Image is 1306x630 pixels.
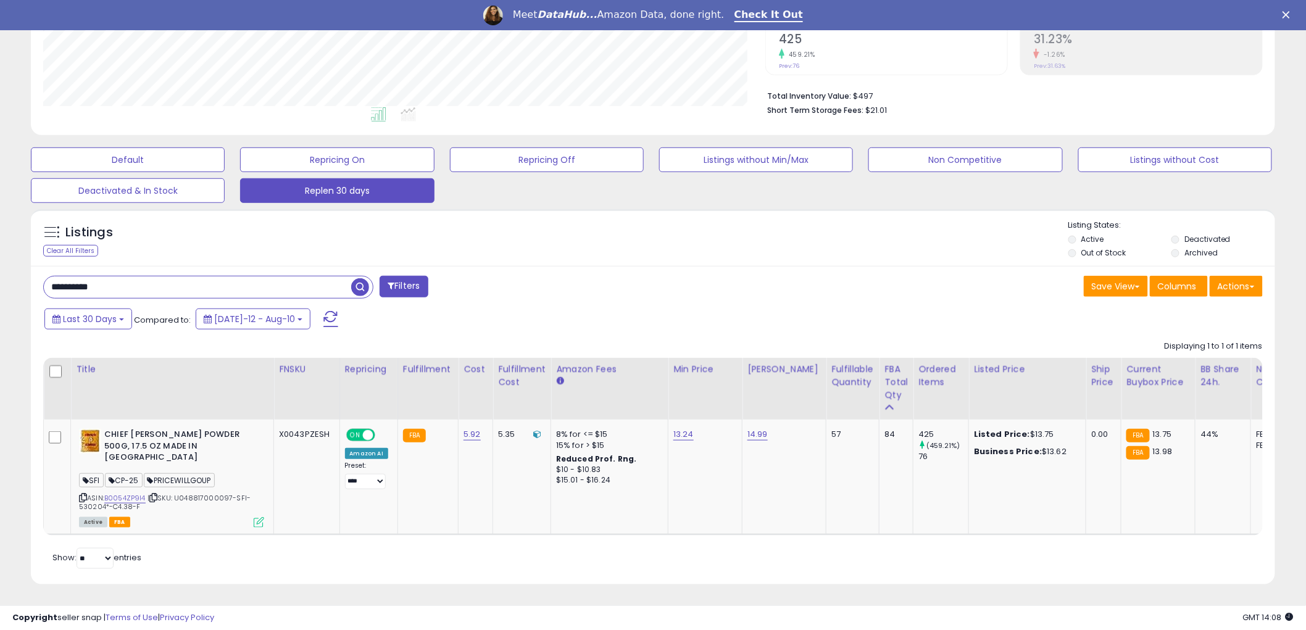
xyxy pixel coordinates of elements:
button: Columns [1150,276,1208,297]
small: FBA [403,429,426,442]
span: ON [347,430,363,441]
label: Deactivated [1184,234,1231,244]
button: Listings without Min/Max [659,147,853,172]
div: Displaying 1 to 1 of 1 items [1165,341,1263,352]
span: Show: entries [52,552,141,563]
small: FBA [1126,446,1149,460]
div: 425 [918,429,968,440]
button: Filters [380,276,428,297]
div: Amazon Fees [556,363,663,376]
span: $21.01 [865,104,887,116]
a: 13.24 [673,428,694,441]
div: Current Buybox Price [1126,363,1190,389]
small: Prev: 76 [779,62,799,70]
small: (459.21%) [926,441,960,450]
div: [PERSON_NAME] [747,363,821,376]
div: ASIN: [79,429,264,526]
a: 5.92 [464,428,481,441]
span: 2025-09-10 14:08 GMT [1243,611,1294,623]
p: Listing States: [1068,220,1275,231]
a: Privacy Policy [160,611,214,623]
div: Title [76,363,268,376]
span: Compared to: [134,314,191,326]
a: Check It Out [734,9,804,22]
h5: Listings [65,224,113,241]
b: CHIEF [PERSON_NAME] POWDER 500G, 17.5 OZ MADE IN [GEOGRAPHIC_DATA] [104,429,254,466]
div: 76 [918,451,968,462]
button: Deactivated & In Stock [31,178,225,203]
button: Listings without Cost [1078,147,1272,172]
div: Fulfillment Cost [498,363,546,389]
h2: 425 [779,32,1007,49]
span: FBA [109,517,130,528]
button: Actions [1210,276,1263,297]
div: Repricing [345,363,393,376]
button: Non Competitive [868,147,1062,172]
li: $497 [767,88,1254,102]
div: Listed Price [974,363,1081,376]
b: Short Term Storage Fees: [767,105,863,115]
div: BB Share 24h. [1200,363,1246,389]
button: Repricing On [240,147,434,172]
div: Num of Comp. [1256,363,1301,389]
div: Fulfillable Quantity [831,363,874,389]
button: Last 30 Days [44,309,132,330]
label: Active [1081,234,1104,244]
div: $13.75 [974,429,1076,440]
span: All listings currently available for purchase on Amazon [79,517,107,528]
small: FBA [1126,429,1149,442]
img: 41gzYGz09CL._SL40_.jpg [79,429,101,454]
div: 57 [831,429,870,440]
div: 84 [884,429,904,440]
div: 8% for <= $15 [556,429,659,440]
button: Save View [1084,276,1148,297]
div: 44% [1200,429,1241,440]
div: 0.00 [1091,429,1112,440]
span: OFF [373,430,393,441]
button: Default [31,147,225,172]
small: Prev: 31.63% [1034,62,1065,70]
a: 14.99 [747,428,768,441]
span: Last 30 Days [63,313,117,325]
a: Terms of Use [106,611,158,623]
label: Out of Stock [1081,247,1126,258]
h2: 31.23% [1034,32,1262,49]
b: Business Price: [974,446,1042,457]
img: Profile image for Georgie [483,6,503,25]
span: Columns [1158,280,1197,292]
span: PRICEWILLGOUP [144,473,215,487]
div: seller snap | | [12,612,214,624]
div: Fulfillment [403,363,453,376]
div: Amazon AI [345,448,388,459]
div: $13.62 [974,446,1076,457]
div: 15% for > $15 [556,440,659,451]
i: DataHub... [538,9,597,20]
span: [DATE]-12 - Aug-10 [214,313,295,325]
div: FBA: 2 [1256,429,1297,440]
div: 5.35 [498,429,541,440]
div: Min Price [673,363,737,376]
label: Archived [1184,247,1218,258]
button: Replen 30 days [240,178,434,203]
button: [DATE]-12 - Aug-10 [196,309,310,330]
span: CP-25 [105,473,143,487]
small: Amazon Fees. [556,376,564,387]
div: FBA Total Qty [884,363,908,402]
b: Total Inventory Value: [767,91,851,101]
div: Ship Price [1091,363,1116,389]
div: $10 - $10.83 [556,465,659,475]
div: Preset: [345,462,388,489]
div: X0043PZESH [279,429,330,440]
span: 13.98 [1153,446,1173,457]
span: | SKU: U048817000097-SFI-530204*-C4.38-F [79,493,251,512]
div: Ordered Items [918,363,963,389]
strong: Copyright [12,611,57,623]
span: SFI [79,473,104,487]
div: Clear All Filters [43,245,98,257]
small: -1.26% [1039,50,1065,59]
div: $15.01 - $16.24 [556,475,659,486]
small: 459.21% [784,50,815,59]
button: Repricing Off [450,147,644,172]
div: Meet Amazon Data, done right. [513,9,725,21]
div: Cost [464,363,488,376]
